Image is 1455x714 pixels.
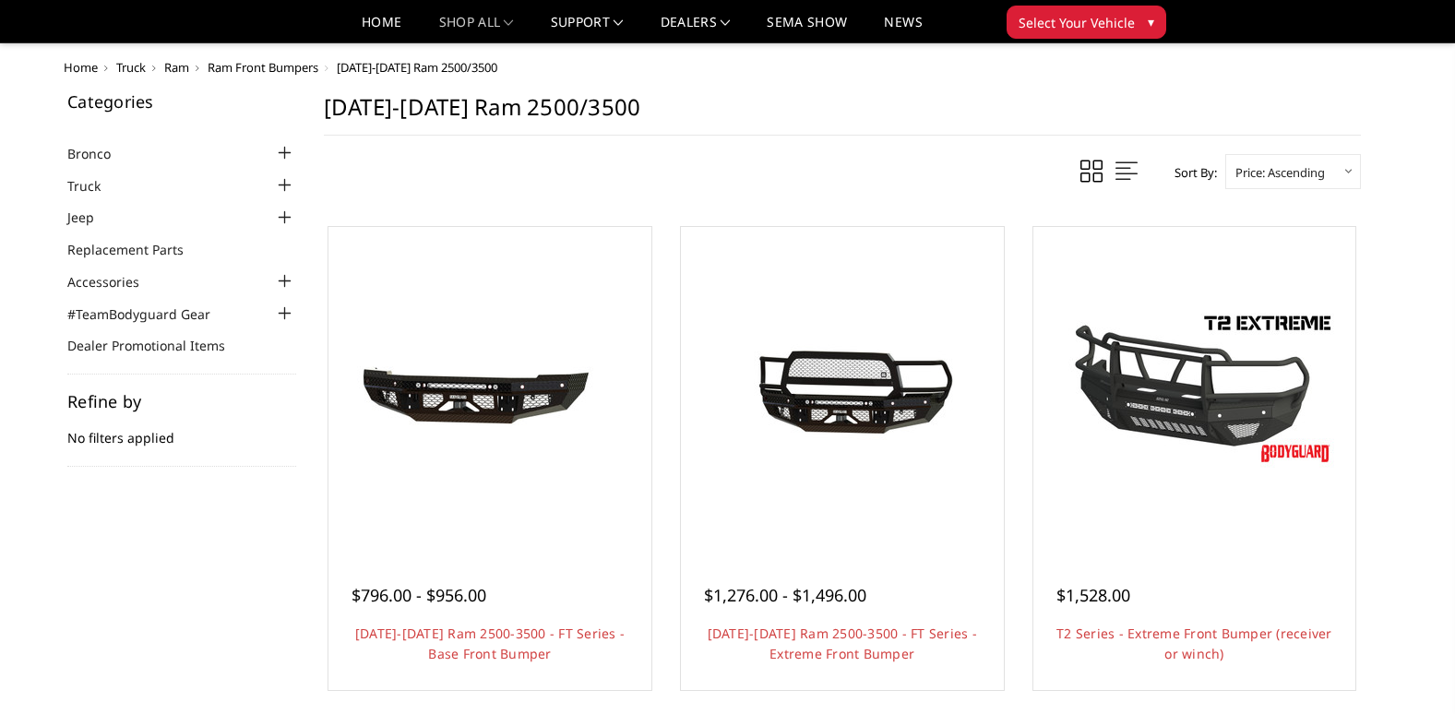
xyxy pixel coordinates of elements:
[64,59,98,76] a: Home
[333,232,647,545] a: 2010-2018 Ram 2500-3500 - FT Series - Base Front Bumper 2010-2018 Ram 2500-3500 - FT Series - Bas...
[164,59,189,76] a: Ram
[1007,6,1166,39] button: Select Your Vehicle
[439,16,514,42] a: shop all
[67,393,296,410] h5: Refine by
[324,93,1361,136] h1: [DATE]-[DATE] Ram 2500/3500
[67,144,134,163] a: Bronco
[1164,159,1217,186] label: Sort By:
[884,16,922,42] a: News
[67,336,248,355] a: Dealer Promotional Items
[67,240,207,259] a: Replacement Parts
[708,625,977,662] a: [DATE]-[DATE] Ram 2500-3500 - FT Series - Extreme Front Bumper
[67,208,117,227] a: Jeep
[686,232,999,545] a: 2010-2018 Ram 2500-3500 - FT Series - Extreme Front Bumper 2010-2018 Ram 2500-3500 - FT Series - ...
[67,176,124,196] a: Truck
[767,16,847,42] a: SEMA Show
[704,584,866,606] span: $1,276.00 - $1,496.00
[1038,232,1352,545] a: T2 Series - Extreme Front Bumper (receiver or winch) T2 Series - Extreme Front Bumper (receiver o...
[116,59,146,76] a: Truck
[1148,12,1154,31] span: ▾
[67,272,162,292] a: Accessories
[1056,584,1130,606] span: $1,528.00
[661,16,731,42] a: Dealers
[355,625,625,662] a: [DATE]-[DATE] Ram 2500-3500 - FT Series - Base Front Bumper
[67,93,296,110] h5: Categories
[1056,625,1332,662] a: T2 Series - Extreme Front Bumper (receiver or winch)
[352,584,486,606] span: $796.00 - $956.00
[551,16,624,42] a: Support
[67,304,233,324] a: #TeamBodyguard Gear
[67,393,296,467] div: No filters applied
[208,59,318,76] a: Ram Front Bumpers
[1019,13,1135,32] span: Select Your Vehicle
[337,59,497,76] span: [DATE]-[DATE] Ram 2500/3500
[362,16,401,42] a: Home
